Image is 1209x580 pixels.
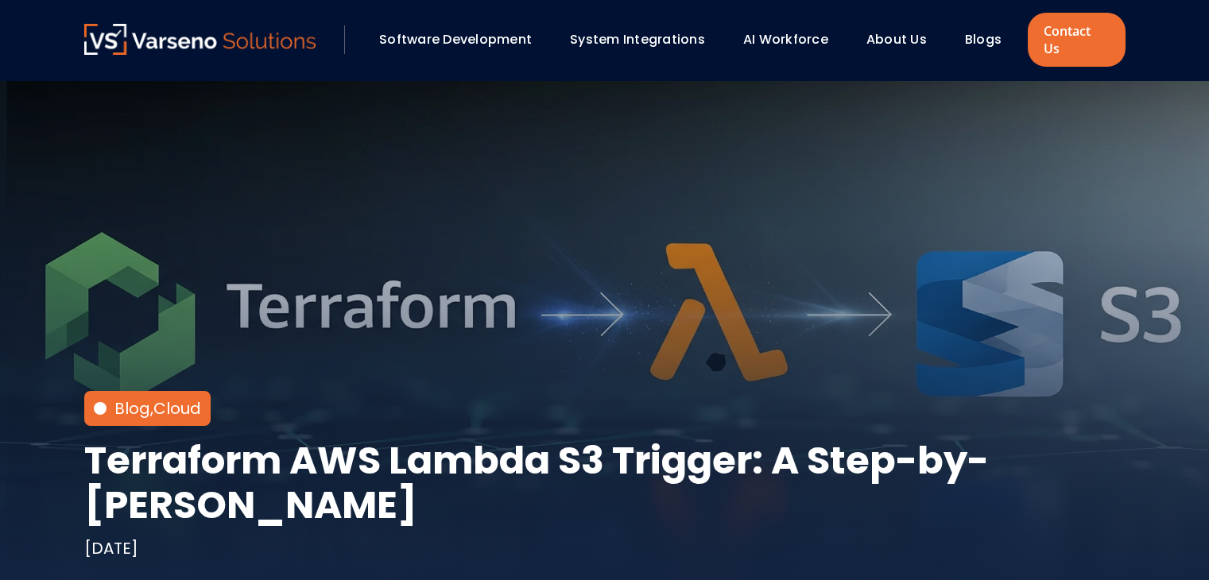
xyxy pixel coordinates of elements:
[866,30,927,48] a: About Us
[84,24,316,55] img: Varseno Solutions – Product Engineering & IT Services
[114,397,201,420] div: ,
[114,397,150,420] a: Blog
[371,26,554,53] div: Software Development
[153,397,201,420] a: Cloud
[965,30,1002,48] a: Blogs
[858,26,949,53] div: About Us
[735,26,851,53] div: AI Workforce
[84,439,1126,528] h1: Terraform AWS Lambda S3 Trigger: A Step-by-[PERSON_NAME]
[84,537,138,559] div: [DATE]
[570,30,705,48] a: System Integrations
[562,26,727,53] div: System Integrations
[957,26,1024,53] div: Blogs
[379,30,532,48] a: Software Development
[743,30,828,48] a: AI Workforce
[1028,13,1125,67] a: Contact Us
[84,24,316,56] a: Varseno Solutions – Product Engineering & IT Services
